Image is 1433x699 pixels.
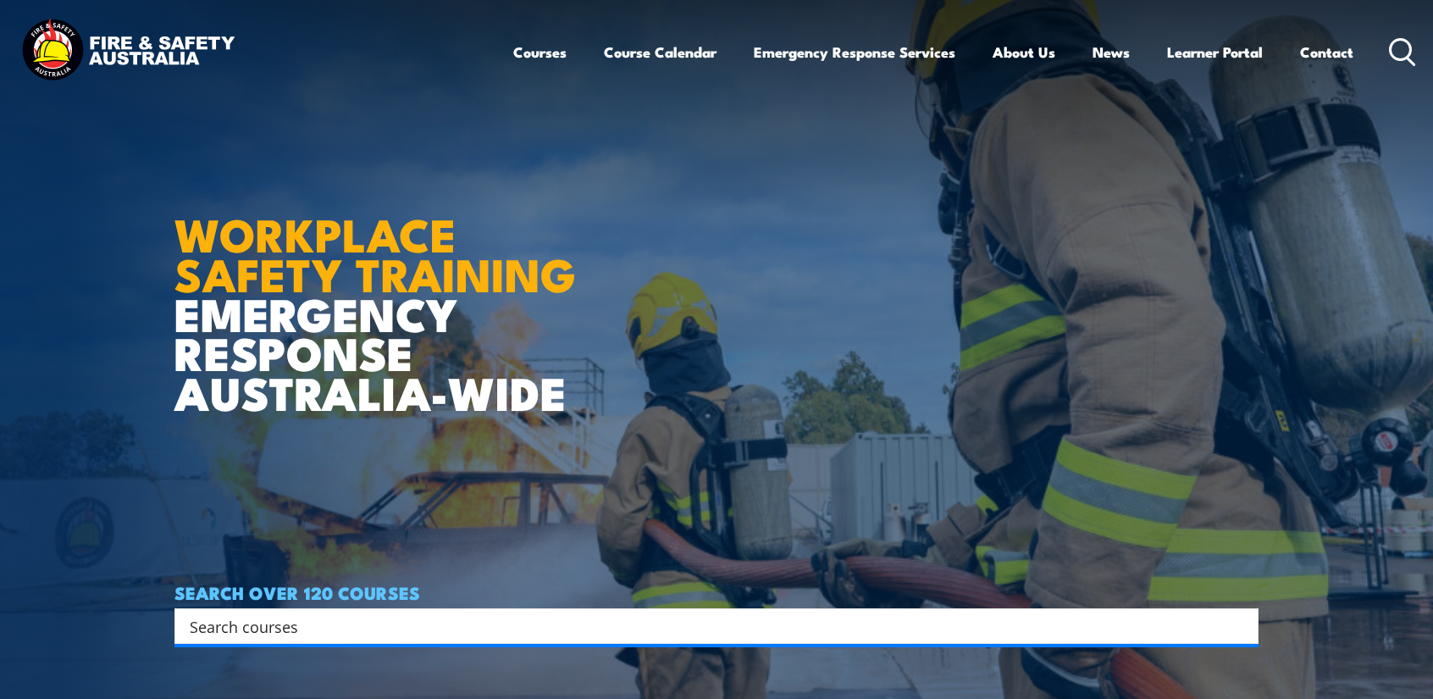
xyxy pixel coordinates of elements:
a: Course Calendar [604,30,716,75]
strong: WORKPLACE SAFETY TRAINING [174,197,576,308]
button: Search magnifier button [1229,614,1253,638]
a: Contact [1300,30,1353,75]
h1: EMERGENCY RESPONSE AUSTRALIA-WIDE [174,171,589,412]
a: Learner Portal [1167,30,1263,75]
a: Emergency Response Services [754,30,955,75]
h4: SEARCH OVER 120 COURSES [174,583,1259,602]
a: Courses [513,30,567,75]
a: About Us [993,30,1055,75]
form: Search form [193,614,1225,638]
a: News [1093,30,1130,75]
input: Search input [190,613,1221,639]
